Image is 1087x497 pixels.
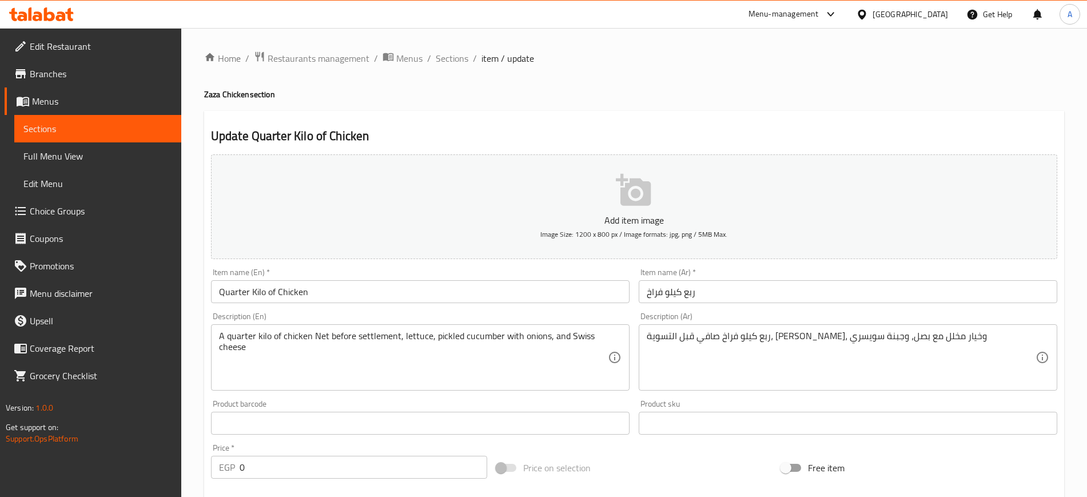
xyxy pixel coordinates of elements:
[30,204,172,218] span: Choice Groups
[383,51,423,66] a: Menus
[35,400,53,415] span: 1.0.0
[5,33,181,60] a: Edit Restaurant
[229,213,1040,227] p: Add item image
[23,122,172,136] span: Sections
[873,8,948,21] div: [GEOGRAPHIC_DATA]
[14,115,181,142] a: Sections
[6,431,78,446] a: Support.OpsPlatform
[254,51,369,66] a: Restaurants management
[268,51,369,65] span: Restaurants management
[204,89,1064,100] h4: Zaza Chicken section
[5,60,181,88] a: Branches
[374,51,378,65] li: /
[240,456,487,479] input: Please enter price
[30,369,172,383] span: Grocery Checklist
[211,412,630,435] input: Please enter product barcode
[211,128,1057,145] h2: Update Quarter Kilo of Chicken
[14,170,181,197] a: Edit Menu
[6,420,58,435] span: Get support on:
[30,259,172,273] span: Promotions
[245,51,249,65] li: /
[639,280,1057,303] input: Enter name Ar
[5,252,181,280] a: Promotions
[30,232,172,245] span: Coupons
[5,362,181,389] a: Grocery Checklist
[14,142,181,170] a: Full Menu View
[647,331,1036,385] textarea: ربع كيلو فراخ صافي قبل التسوية، [PERSON_NAME]، وخيار مخلل مع بصل، وجبنة سويسري
[396,51,423,65] span: Menus
[748,7,819,21] div: Menu-management
[30,67,172,81] span: Branches
[436,51,468,65] a: Sections
[211,280,630,303] input: Enter name En
[219,460,235,474] p: EGP
[204,51,1064,66] nav: breadcrumb
[5,280,181,307] a: Menu disclaimer
[219,331,608,385] textarea: A quarter kilo of chicken Net before settlement, lettuce, pickled cucumber with onions, and Swiss...
[473,51,477,65] li: /
[23,149,172,163] span: Full Menu View
[211,154,1057,259] button: Add item imageImage Size: 1200 x 800 px / Image formats: jpg, png / 5MB Max.
[639,412,1057,435] input: Please enter product sku
[30,39,172,53] span: Edit Restaurant
[32,94,172,108] span: Menus
[427,51,431,65] li: /
[5,335,181,362] a: Coverage Report
[23,177,172,190] span: Edit Menu
[204,51,241,65] a: Home
[540,228,727,241] span: Image Size: 1200 x 800 px / Image formats: jpg, png / 5MB Max.
[5,88,181,115] a: Menus
[30,314,172,328] span: Upsell
[481,51,534,65] span: item / update
[30,287,172,300] span: Menu disclaimer
[5,225,181,252] a: Coupons
[6,400,34,415] span: Version:
[5,197,181,225] a: Choice Groups
[5,307,181,335] a: Upsell
[30,341,172,355] span: Coverage Report
[808,461,845,475] span: Free item
[523,461,591,475] span: Price on selection
[1068,8,1072,21] span: A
